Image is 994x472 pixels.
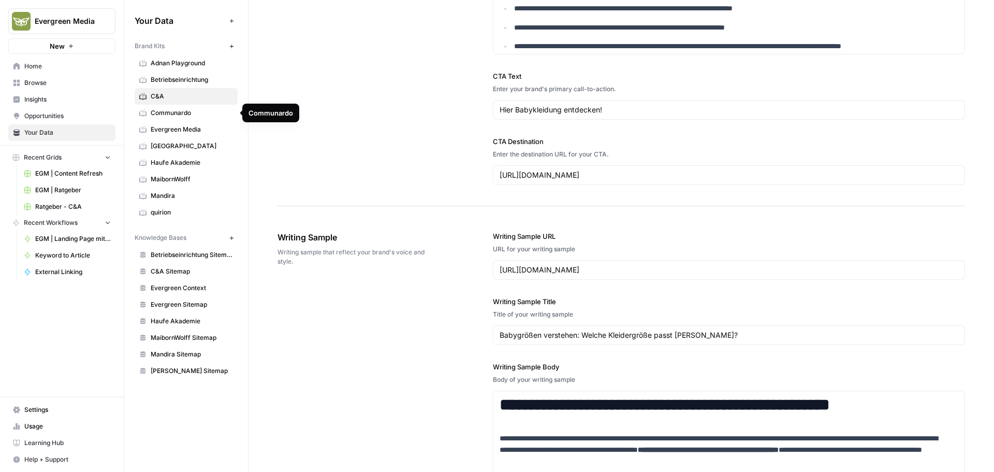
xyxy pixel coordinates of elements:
[8,91,115,108] a: Insights
[19,165,115,182] a: EGM | Content Refresh
[24,438,111,448] span: Learning Hub
[24,218,78,227] span: Recent Workflows
[8,215,115,231] button: Recent Workflows
[50,41,65,51] span: New
[12,12,31,31] img: Evergreen Media Logo
[151,267,233,276] span: C&A Sitemap
[135,154,238,171] a: Haufe Akademie
[151,175,233,184] span: MaibornWolff
[135,313,238,330] a: Haufe Akademie
[35,251,111,260] span: Keyword to Article
[8,8,115,34] button: Workspace: Evergreen Media
[8,435,115,451] a: Learning Hub
[8,38,115,54] button: New
[151,366,233,376] span: [PERSON_NAME] Sitemap
[8,451,115,468] button: Help + Support
[135,15,225,27] span: Your Data
[35,267,111,277] span: External Linking
[135,105,238,121] a: Communardo
[8,75,115,91] a: Browse
[8,418,115,435] a: Usage
[8,58,115,75] a: Home
[151,158,233,167] span: Haufe Akademie
[24,95,111,104] span: Insights
[151,191,233,201] span: Mandira
[135,71,238,88] a: Betriebseinrichtung
[135,247,238,263] a: Betriebseinrichtung Sitemap
[151,108,233,118] span: Communardo
[151,317,233,326] span: Haufe Akademie
[135,171,238,188] a: MaibornWolff
[135,346,238,363] a: Mandira Sitemap
[19,231,115,247] a: EGM | Landing Page mit bestehender Struktur
[493,362,965,372] label: Writing Sample Body
[35,169,111,178] span: EGM | Content Refresh
[135,88,238,105] a: C&A
[135,55,238,71] a: Adnan Playground
[19,264,115,280] a: External Linking
[24,422,111,431] span: Usage
[151,250,233,260] span: Betriebseinrichtung Sitemap
[493,231,965,241] label: Writing Sample URL
[24,111,111,121] span: Opportunities
[8,150,115,165] button: Recent Grids
[8,402,115,418] a: Settings
[35,16,97,26] span: Evergreen Media
[151,350,233,359] span: Mandira Sitemap
[19,182,115,198] a: EGM | Ratgeber
[493,150,965,159] div: Enter the destination URL for your CTA.
[135,280,238,296] a: Evergreen Context
[151,59,233,68] span: Adnan Playground
[24,455,111,464] span: Help + Support
[35,234,111,244] span: EGM | Landing Page mit bestehender Struktur
[493,136,965,147] label: CTA Destination
[493,245,965,254] div: URL for your writing sample
[24,153,62,162] span: Recent Grids
[24,128,111,137] span: Your Data
[500,105,958,115] input: Gear up and get in the game with Sunday Soccer!
[135,296,238,313] a: Evergreen Sitemap
[8,124,115,141] a: Your Data
[135,138,238,154] a: [GEOGRAPHIC_DATA]
[493,296,965,307] label: Writing Sample Title
[151,300,233,309] span: Evergreen Sitemap
[135,263,238,280] a: C&A Sitemap
[151,75,233,84] span: Betriebseinrichtung
[500,265,958,275] input: www.sundaysoccer.com/game-day
[135,330,238,346] a: MaibornWolff Sitemap
[277,248,435,266] span: Writing sample that reflect your brand's voice and style.
[151,283,233,293] span: Evergreen Context
[35,202,111,211] span: Ratgeber - C&A
[493,71,965,81] label: CTA Text
[24,62,111,71] span: Home
[151,141,233,151] span: [GEOGRAPHIC_DATA]
[19,198,115,215] a: Ratgeber - C&A
[19,247,115,264] a: Keyword to Article
[493,375,965,384] div: Body of your writing sample
[500,330,958,340] input: Game Day Gear Guide
[277,231,435,244] span: Writing Sample
[151,333,233,342] span: MaibornWolff Sitemap
[493,310,965,319] div: Title of your writing sample
[135,363,238,379] a: [PERSON_NAME] Sitemap
[135,233,186,242] span: Knowledge Bases
[24,405,111,414] span: Settings
[151,92,233,101] span: C&A
[151,125,233,134] span: Evergreen Media
[135,121,238,138] a: Evergreen Media
[493,84,965,94] div: Enter your brand's primary call-to-action.
[35,185,111,195] span: EGM | Ratgeber
[24,78,111,88] span: Browse
[135,41,165,51] span: Brand Kits
[500,170,958,180] input: www.sundaysoccer.com/gearup
[135,204,238,221] a: quirion
[151,208,233,217] span: quirion
[135,188,238,204] a: Mandira
[8,108,115,124] a: Opportunities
